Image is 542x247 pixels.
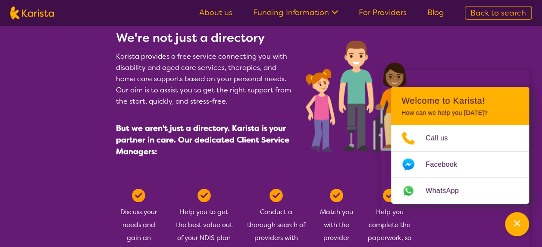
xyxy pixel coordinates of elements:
img: Tick [269,189,283,202]
h2: We're not just a directory [116,30,295,46]
a: For Providers [359,7,407,18]
img: Tick [330,189,343,202]
img: Tick [132,189,145,202]
img: Tick [197,189,211,202]
iframe: Chat Window [381,70,529,247]
p: Karista provides a free service connecting you with disability and aged care services, therapies,... [116,51,295,107]
img: Karista logo [10,6,54,19]
a: About us [199,7,232,18]
span: Back to search [470,8,526,18]
a: Blog [427,7,444,18]
a: Funding Information [253,7,338,18]
a: Back to search [465,6,532,20]
span: But we aren't just a directory. Karista is your partner in care. Our dedicated Client Service Man... [116,123,289,157]
img: Participants [306,41,416,154]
